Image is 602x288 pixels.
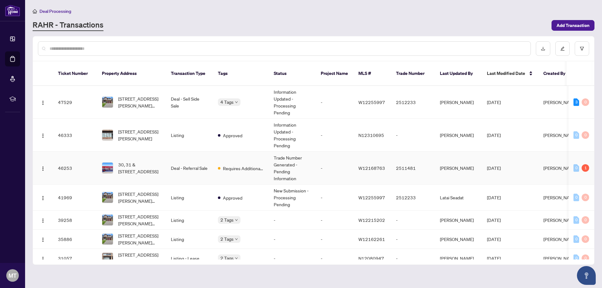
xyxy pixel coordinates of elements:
[543,217,577,223] span: [PERSON_NAME]
[358,132,384,138] span: N12310695
[269,211,316,230] td: -
[316,249,353,268] td: -
[435,152,482,185] td: [PERSON_NAME]
[118,191,161,204] span: [STREET_ADDRESS][PERSON_NAME][PERSON_NAME]
[220,98,234,106] span: 4 Tags
[38,192,48,202] button: Logo
[543,195,577,200] span: [PERSON_NAME]
[33,9,37,13] span: home
[38,163,48,173] button: Logo
[573,254,579,262] div: 0
[40,100,45,105] img: Logo
[580,46,584,51] span: filter
[5,5,20,16] img: logo
[223,132,242,139] span: Approved
[391,152,435,185] td: 2511481
[38,253,48,263] button: Logo
[543,165,577,171] span: [PERSON_NAME]
[40,218,45,223] img: Logo
[220,216,234,223] span: 2 Tags
[582,98,589,106] div: 0
[538,61,576,86] th: Created By
[220,254,234,262] span: 2 Tags
[166,230,213,249] td: Listing
[118,128,161,142] span: [STREET_ADDRESS][PERSON_NAME]
[40,8,71,14] span: Deal Processing
[391,119,435,152] td: -
[573,164,579,172] div: 0
[358,165,385,171] span: W12168763
[118,213,161,227] span: [STREET_ADDRESS][PERSON_NAME][PERSON_NAME]
[582,164,589,172] div: 1
[269,249,316,268] td: -
[40,166,45,171] img: Logo
[358,217,385,223] span: W12215202
[53,119,97,152] td: 46333
[102,130,113,140] img: thumbnail-img
[166,211,213,230] td: Listing
[53,249,97,268] td: 31057
[38,97,48,107] button: Logo
[482,61,538,86] th: Last Modified Date
[235,218,238,222] span: down
[269,86,316,119] td: Information Updated - Processing Pending
[536,41,550,56] button: download
[543,99,577,105] span: [PERSON_NAME]
[118,161,161,175] span: 30, 31 & [STREET_ADDRESS]
[573,216,579,224] div: 0
[118,95,161,109] span: [STREET_ADDRESS][PERSON_NAME][PERSON_NAME]
[582,216,589,224] div: 0
[358,99,385,105] span: W12255997
[435,211,482,230] td: [PERSON_NAME]
[391,249,435,268] td: -
[487,236,501,242] span: [DATE]
[316,185,353,211] td: -
[223,194,242,201] span: Approved
[102,253,113,264] img: thumbnail-img
[391,86,435,119] td: 2512233
[582,235,589,243] div: 0
[102,215,113,225] img: thumbnail-img
[487,70,525,77] span: Last Modified Date
[435,249,482,268] td: [PERSON_NAME]
[435,230,482,249] td: [PERSON_NAME]
[53,61,97,86] th: Ticket Number
[235,238,238,241] span: down
[166,249,213,268] td: Listing - Lease
[555,41,570,56] button: edit
[435,61,482,86] th: Last Updated By
[435,86,482,119] td: [PERSON_NAME]
[166,61,213,86] th: Transaction Type
[582,194,589,201] div: 0
[40,256,45,261] img: Logo
[38,215,48,225] button: Logo
[541,46,545,51] span: download
[543,132,577,138] span: [PERSON_NAME]
[53,211,97,230] td: 39258
[102,97,113,107] img: thumbnail-img
[166,152,213,185] td: Deal - Referral Sale
[8,271,17,280] span: MT
[102,234,113,244] img: thumbnail-img
[38,234,48,244] button: Logo
[53,86,97,119] td: 47529
[543,255,577,261] span: [PERSON_NAME]
[582,254,589,262] div: 0
[575,41,589,56] button: filter
[220,235,234,243] span: 2 Tags
[543,236,577,242] span: [PERSON_NAME]
[316,86,353,119] td: -
[316,119,353,152] td: -
[487,99,501,105] span: [DATE]
[573,98,579,106] div: 3
[487,132,501,138] span: [DATE]
[53,152,97,185] td: 46253
[166,185,213,211] td: Listing
[487,255,501,261] span: [DATE]
[118,251,161,265] span: [STREET_ADDRESS][PERSON_NAME]
[33,20,103,31] a: RAHR - Transactions
[557,20,589,30] span: Add Transaction
[40,237,45,242] img: Logo
[38,130,48,140] button: Logo
[102,163,113,173] img: thumbnail-img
